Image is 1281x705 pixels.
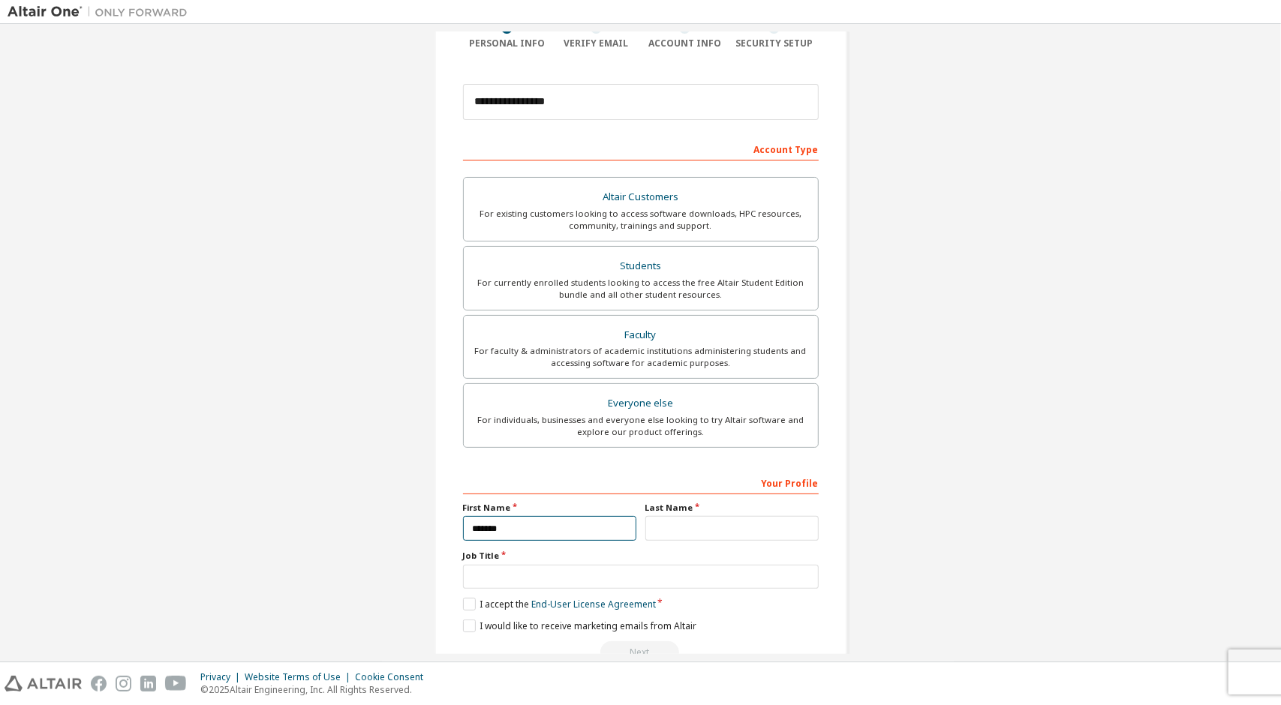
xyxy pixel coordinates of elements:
label: I accept the [463,598,656,610]
div: For individuals, businesses and everyone else looking to try Altair software and explore our prod... [473,414,809,438]
div: For faculty & administrators of academic institutions administering students and accessing softwa... [473,345,809,369]
label: Job Title [463,550,819,562]
img: instagram.svg [116,676,131,691]
img: Altair One [8,4,195,19]
div: Read and acccept EULA to continue [463,641,819,664]
label: First Name [463,502,636,514]
div: Faculty [473,325,809,346]
div: Account Type [463,136,819,160]
div: Students [473,256,809,277]
div: Altair Customers [473,187,809,208]
img: facebook.svg [91,676,107,691]
div: Everyone else [473,393,809,414]
p: © 2025 Altair Engineering, Inc. All Rights Reserved. [200,683,432,696]
div: Personal Info [463,37,552,49]
img: linkedin.svg [140,676,156,691]
label: I would like to receive marketing emails from Altair [463,619,696,632]
div: Website Terms of Use [245,671,355,683]
div: Your Profile [463,470,819,494]
div: Account Info [641,37,730,49]
div: For existing customers looking to access software downloads, HPC resources, community, trainings ... [473,208,809,232]
div: For currently enrolled students looking to access the free Altair Student Edition bundle and all ... [473,277,809,301]
div: Cookie Consent [355,671,432,683]
div: Security Setup [729,37,819,49]
label: Last Name [645,502,819,514]
img: youtube.svg [165,676,187,691]
div: Verify Email [552,37,641,49]
div: Privacy [200,671,245,683]
img: altair_logo.svg [5,676,82,691]
a: End-User License Agreement [531,598,656,610]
